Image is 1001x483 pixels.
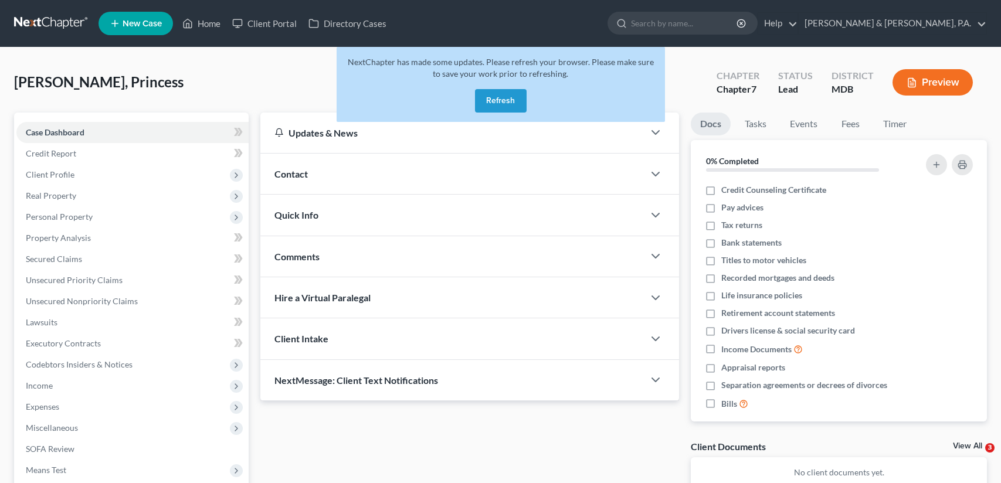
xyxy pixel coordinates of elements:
button: Refresh [475,89,527,113]
a: Tasks [735,113,776,135]
span: 7 [751,83,756,94]
span: Credit Report [26,148,76,158]
input: Search by name... [631,12,738,34]
span: Miscellaneous [26,423,78,433]
div: Lead [778,83,813,96]
span: Income Documents [721,343,792,355]
a: SOFA Review [16,438,249,460]
span: 3 [985,443,995,453]
span: SOFA Review [26,444,74,454]
span: Client Intake [274,333,328,344]
iframe: Intercom live chat [961,443,989,471]
span: Codebtors Insiders & Notices [26,359,133,369]
a: [PERSON_NAME] & [PERSON_NAME], P.A. [799,13,986,34]
span: Tax returns [721,219,762,231]
span: Drivers license & social security card [721,325,855,336]
span: Hire a Virtual Paralegal [274,292,371,303]
span: Lawsuits [26,317,57,327]
span: NextChapter has made some updates. Please refresh your browser. Please make sure to save your wor... [348,57,654,79]
span: Expenses [26,402,59,411]
span: Income [26,380,53,390]
a: Events [781,113,827,135]
div: Chapter [717,69,759,83]
button: Preview [893,69,973,96]
span: Retirement account statements [721,307,835,319]
div: Updates & News [274,127,630,139]
span: Appraisal reports [721,362,785,373]
span: Life insurance policies [721,290,802,301]
span: Comments [274,251,320,262]
span: Bills [721,398,737,410]
span: Unsecured Priority Claims [26,275,123,285]
a: Secured Claims [16,249,249,270]
span: Pay advices [721,202,764,213]
a: Unsecured Nonpriority Claims [16,291,249,312]
a: Client Portal [226,13,303,34]
strong: 0% Completed [706,156,759,166]
span: [PERSON_NAME], Princess [14,73,184,90]
span: Quick Info [274,209,318,220]
span: Means Test [26,465,66,475]
span: Personal Property [26,212,93,222]
a: Credit Report [16,143,249,164]
div: Status [778,69,813,83]
span: Executory Contracts [26,338,101,348]
a: Unsecured Priority Claims [16,270,249,291]
span: New Case [123,19,162,28]
span: Credit Counseling Certificate [721,184,826,196]
span: Client Profile [26,169,74,179]
a: Lawsuits [16,312,249,333]
span: Recorded mortgages and deeds [721,272,834,284]
div: District [832,69,874,83]
span: Bank statements [721,237,782,249]
span: Property Analysis [26,233,91,243]
a: Directory Cases [303,13,392,34]
div: Client Documents [691,440,766,453]
span: Case Dashboard [26,127,84,137]
a: Property Analysis [16,227,249,249]
div: Chapter [717,83,759,96]
span: Unsecured Nonpriority Claims [26,296,138,306]
span: Real Property [26,191,76,200]
span: NextMessage: Client Text Notifications [274,375,438,386]
a: Docs [691,113,731,135]
span: Titles to motor vehicles [721,254,806,266]
a: Case Dashboard [16,122,249,143]
a: Fees [832,113,869,135]
p: No client documents yet. [700,467,978,478]
span: Contact [274,168,308,179]
a: View All [953,442,982,450]
span: Secured Claims [26,254,82,264]
a: Executory Contracts [16,333,249,354]
a: Home [177,13,226,34]
div: MDB [832,83,874,96]
a: Timer [874,113,916,135]
a: Help [758,13,798,34]
span: Separation agreements or decrees of divorces [721,379,887,391]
